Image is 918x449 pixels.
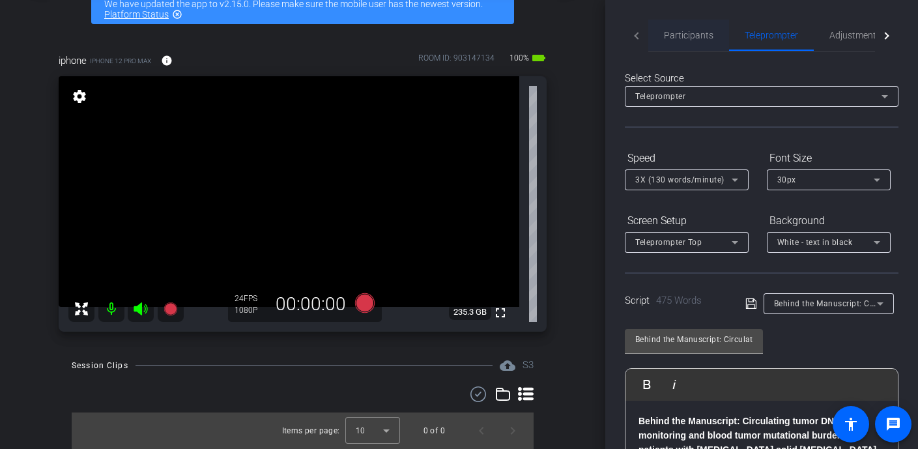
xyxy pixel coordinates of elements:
[493,305,508,321] mat-icon: fullscreen
[635,175,724,184] span: 3X (130 words/minute)
[625,293,727,308] div: Script
[829,31,881,40] span: Adjustments
[161,55,173,66] mat-icon: info
[500,358,515,373] span: Destinations for your clips
[235,293,267,304] div: 24
[70,89,89,104] mat-icon: settings
[885,416,901,432] mat-icon: message
[282,424,340,437] div: Items per page:
[531,50,547,66] mat-icon: battery_std
[662,371,687,398] button: Italic (⌘I)
[104,9,169,20] a: Platform Status
[745,31,798,40] span: Teleprompter
[625,71,898,86] div: Select Source
[508,48,531,68] span: 100%
[72,359,128,372] div: Session Clips
[523,358,534,373] h2: S3
[777,238,853,247] span: White - text in black
[449,304,491,320] span: 235.3 GB
[90,56,151,66] span: iPhone 12 Pro Max
[635,238,702,247] span: Teleprompter Top
[423,424,445,437] div: 0 of 0
[244,294,257,303] span: FPS
[466,415,497,446] button: Previous page
[59,53,87,68] span: iphone
[635,371,659,398] button: Bold (⌘B)
[625,210,749,232] div: Screen Setup
[235,305,267,315] div: 1080P
[500,358,515,373] mat-icon: cloud_upload
[635,92,685,101] span: Teleprompter
[267,293,354,315] div: 00:00:00
[172,9,182,20] mat-icon: highlight_off
[418,52,495,71] div: ROOM ID: 903147134
[523,358,534,373] div: Session clips
[777,175,796,184] span: 30px
[625,147,749,169] div: Speed
[843,416,859,432] mat-icon: accessibility
[767,147,891,169] div: Font Size
[767,210,891,232] div: Background
[664,31,713,40] span: Participants
[656,295,702,306] span: 475 Words
[497,415,528,446] button: Next page
[635,332,753,347] input: Title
